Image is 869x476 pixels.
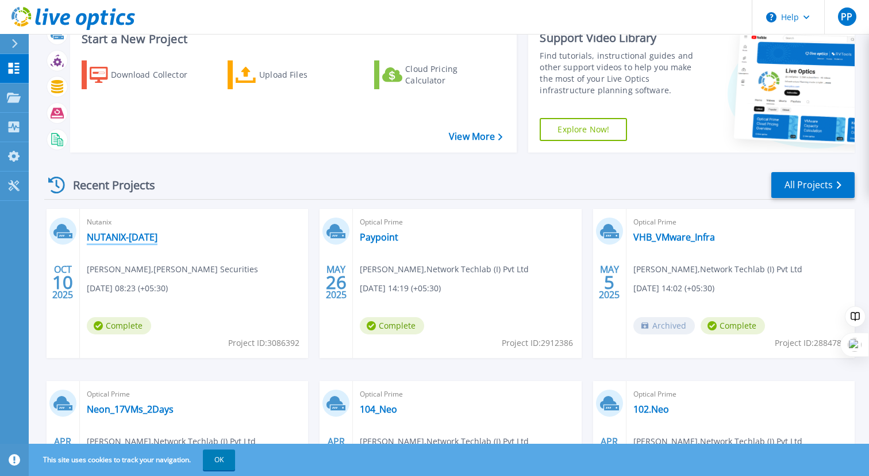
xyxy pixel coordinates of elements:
span: Optical Prime [360,388,574,401]
a: 102.Neo [633,403,669,415]
div: MAY 2025 [598,261,620,303]
span: PP [841,12,852,21]
span: [PERSON_NAME] , Network Techlab (I) Pvt Ltd [360,435,529,448]
span: [PERSON_NAME] , Network Techlab (I) Pvt Ltd [87,435,256,448]
span: Complete [87,317,151,334]
button: OK [203,450,235,470]
a: View More [449,131,502,142]
a: 104_Neo [360,403,397,415]
span: Nutanix [87,216,301,229]
span: Project ID: 3086392 [228,337,299,349]
span: Optical Prime [360,216,574,229]
div: Support Video Library [540,31,703,45]
span: 26 [326,277,347,287]
span: 10 [52,277,73,287]
div: APR 2025 [52,433,74,475]
span: [PERSON_NAME] , Network Techlab (I) Pvt Ltd [360,263,529,276]
span: Complete [701,317,765,334]
div: APR 2025 [598,433,620,475]
span: [PERSON_NAME] , [PERSON_NAME] Securities [87,263,258,276]
a: Upload Files [228,60,356,89]
a: Cloud Pricing Calculator [374,60,502,89]
span: [DATE] 08:23 (+05:30) [87,282,168,295]
span: This site uses cookies to track your navigation. [32,450,235,470]
a: Explore Now! [540,118,627,141]
a: VHB_VMware_Infra [633,231,715,243]
span: Optical Prime [633,388,848,401]
span: [DATE] 14:02 (+05:30) [633,282,714,295]
div: Recent Projects [44,171,171,199]
span: 5 [604,277,614,287]
span: Optical Prime [633,216,848,229]
span: [PERSON_NAME] , Network Techlab (I) Pvt Ltd [633,263,802,276]
a: Paypoint [360,231,398,243]
div: APR 2025 [325,433,347,475]
span: [PERSON_NAME] , Network Techlab (I) Pvt Ltd [633,435,802,448]
span: [DATE] 14:19 (+05:30) [360,282,441,295]
div: OCT 2025 [52,261,74,303]
div: Download Collector [111,63,203,86]
span: Project ID: 2884789 [775,337,846,349]
div: Find tutorials, instructional guides and other support videos to help you make the most of your L... [540,50,703,96]
a: Neon_17VMs_2Days [87,403,174,415]
a: NUTANIX-[DATE] [87,231,157,243]
div: Cloud Pricing Calculator [405,63,497,86]
span: Archived [633,317,695,334]
a: Download Collector [82,60,210,89]
div: MAY 2025 [325,261,347,303]
div: Upload Files [259,63,351,86]
h3: Start a New Project [82,33,502,45]
span: Optical Prime [87,388,301,401]
a: All Projects [771,172,855,198]
span: Complete [360,317,424,334]
span: Project ID: 2912386 [502,337,573,349]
